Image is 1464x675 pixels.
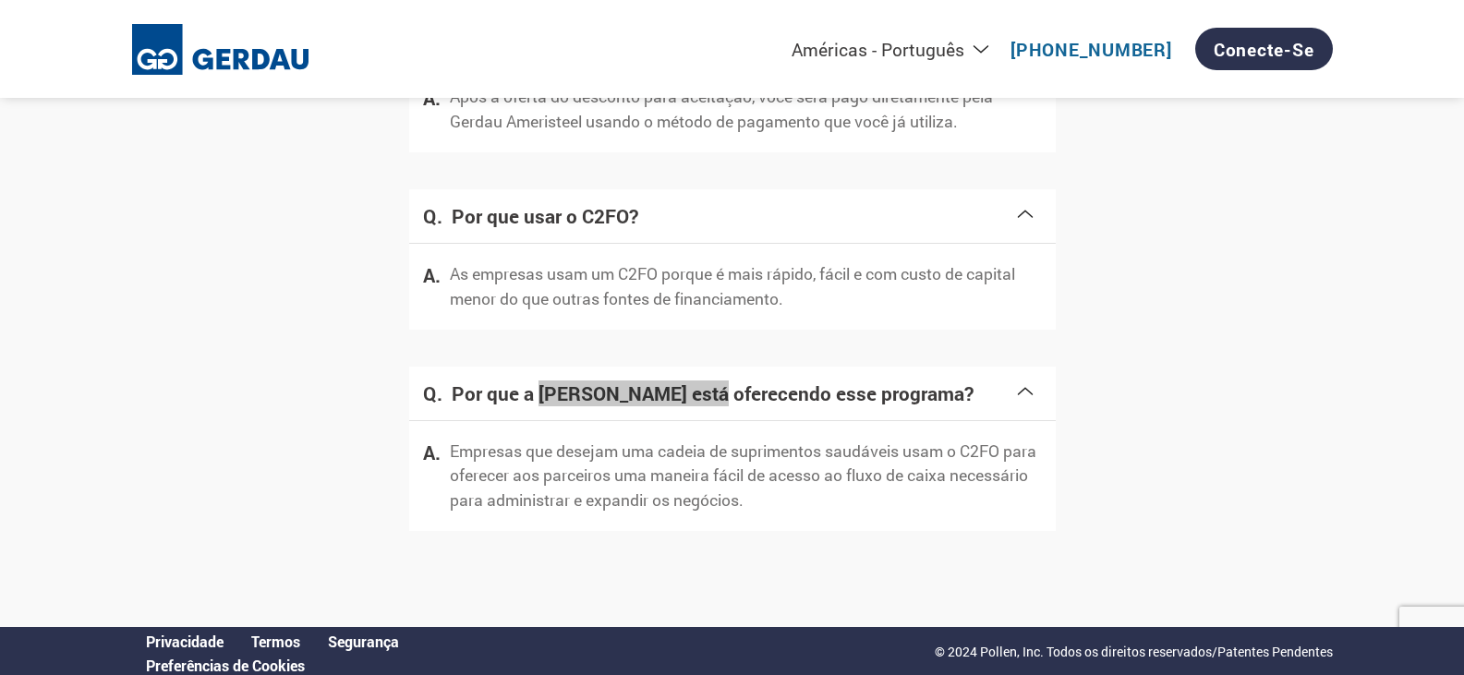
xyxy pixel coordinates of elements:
[251,632,300,651] a: Termos
[146,632,224,651] a: Privacidade
[1010,38,1172,61] a: [PHONE_NUMBER]
[328,632,399,651] a: Segurança
[1214,38,1314,61] font: Conecte-se
[132,24,310,75] img: Gerdau Ameristeel
[452,380,974,406] font: Por que a [PERSON_NAME] está oferecendo esse programa?
[450,263,1015,308] font: As empresas usam um C2FO porque é mais rápido, fácil e com custo de capital menor do que outras f...
[146,656,305,675] a: Preferências de cookies, abre uma janela modal pop-up dedicada
[452,203,638,229] font: Por que usar o C2FO?
[1195,28,1333,70] a: Conecte-se
[450,86,993,131] font: Após a oferta do desconto para aceitação, você será pago diretamente pela Gerdau Ameristeel usand...
[132,656,413,675] div: Abrir Modal de Preferências de Cookies
[450,440,1036,511] font: Empresas que desejam uma cadeia de suprimentos saudáveis ​​usam o C2FO para oferecer aos parceiro...
[935,643,1333,660] font: © 2024 Pollen, Inc. Todos os direitos reservados/Patentes Pendentes
[146,656,305,675] font: Preferências de Cookies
